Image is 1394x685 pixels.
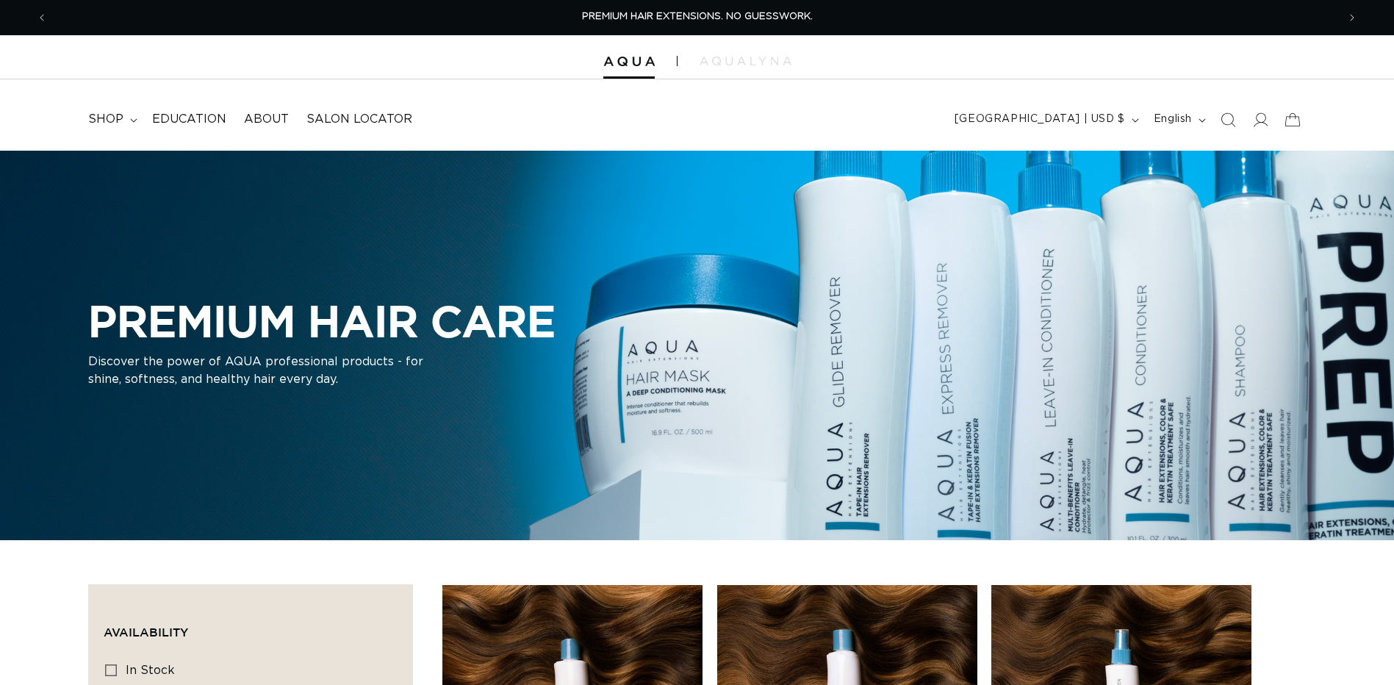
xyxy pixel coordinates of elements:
[298,103,421,136] a: Salon Locator
[582,12,813,21] span: PREMIUM HAIR EXTENSIONS. NO GUESSWORK.
[700,57,791,65] img: aqualyna.com
[603,57,655,67] img: Aqua Hair Extensions
[126,664,175,676] span: In stock
[152,112,226,127] span: Education
[104,625,188,639] span: Availability
[88,295,556,347] h2: PREMIUM HAIR CARE
[88,112,123,127] span: shop
[88,353,456,388] p: Discover the power of AQUA professional products - for shine, softness, and healthy hair every day.
[1212,104,1244,136] summary: Search
[104,600,398,653] summary: Availability (0 selected)
[143,103,235,136] a: Education
[306,112,412,127] span: Salon Locator
[244,112,289,127] span: About
[946,106,1145,134] button: [GEOGRAPHIC_DATA] | USD $
[79,103,143,136] summary: shop
[1154,112,1192,127] span: English
[1145,106,1212,134] button: English
[1336,4,1368,32] button: Next announcement
[26,4,58,32] button: Previous announcement
[235,103,298,136] a: About
[955,112,1125,127] span: [GEOGRAPHIC_DATA] | USD $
